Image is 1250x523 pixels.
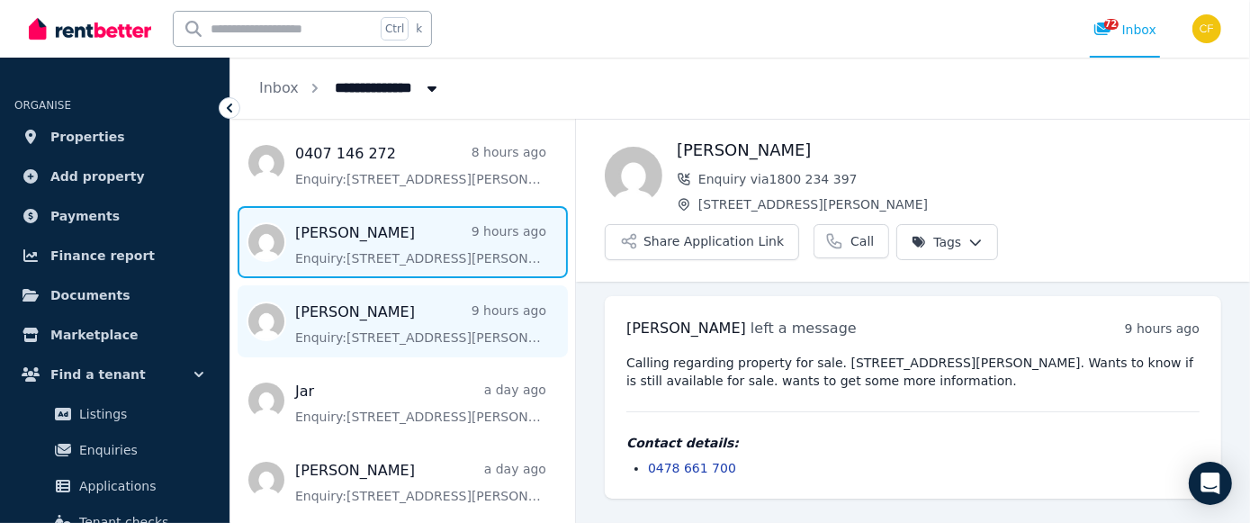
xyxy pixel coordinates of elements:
[79,475,201,497] span: Applications
[381,17,409,41] span: Ctrl
[50,324,138,346] span: Marketplace
[295,222,546,267] a: [PERSON_NAME]9 hours agoEnquiry:[STREET_ADDRESS][PERSON_NAME].
[22,468,208,504] a: Applications
[896,224,998,260] button: Tags
[295,302,546,347] a: [PERSON_NAME]9 hours agoEnquiry:[STREET_ADDRESS][PERSON_NAME].
[230,58,470,119] nav: Breadcrumb
[14,317,215,353] a: Marketplace
[677,138,1221,163] h1: [PERSON_NAME]
[626,320,746,337] span: [PERSON_NAME]
[295,460,546,505] a: [PERSON_NAME]a day agoEnquiry:[STREET_ADDRESS][PERSON_NAME].
[50,205,120,227] span: Payments
[605,224,799,260] button: Share Application Link
[14,277,215,313] a: Documents
[50,166,145,187] span: Add property
[14,356,215,392] button: Find a tenant
[416,22,422,36] span: k
[1192,14,1221,43] img: Christos Fassoulidis
[29,15,151,42] img: RentBetter
[698,195,1221,213] span: [STREET_ADDRESS][PERSON_NAME]
[50,245,155,266] span: Finance report
[50,284,130,306] span: Documents
[751,320,857,337] span: left a message
[626,434,1200,452] h4: Contact details:
[22,432,208,468] a: Enquiries
[626,354,1200,390] pre: Calling regarding property for sale. [STREET_ADDRESS][PERSON_NAME]. Wants to know if is still ava...
[295,143,546,188] a: 0407 146 2728 hours agoEnquiry:[STREET_ADDRESS][PERSON_NAME].
[814,224,889,258] a: Call
[912,233,961,251] span: Tags
[605,147,662,204] img: Habib
[14,119,215,155] a: Properties
[1189,462,1232,505] div: Open Intercom Messenger
[14,238,215,274] a: Finance report
[50,126,125,148] span: Properties
[79,403,201,425] span: Listings
[14,99,71,112] span: ORGANISE
[648,461,736,475] a: 0478 661 700
[14,198,215,234] a: Payments
[698,170,1221,188] span: Enquiry via 1800 234 397
[295,381,546,426] a: Jara day agoEnquiry:[STREET_ADDRESS][PERSON_NAME].
[1093,21,1156,39] div: Inbox
[50,364,146,385] span: Find a tenant
[850,232,874,250] span: Call
[1125,321,1200,336] time: 9 hours ago
[259,79,299,96] a: Inbox
[79,439,201,461] span: Enquiries
[1104,19,1119,30] span: 72
[14,158,215,194] a: Add property
[22,396,208,432] a: Listings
